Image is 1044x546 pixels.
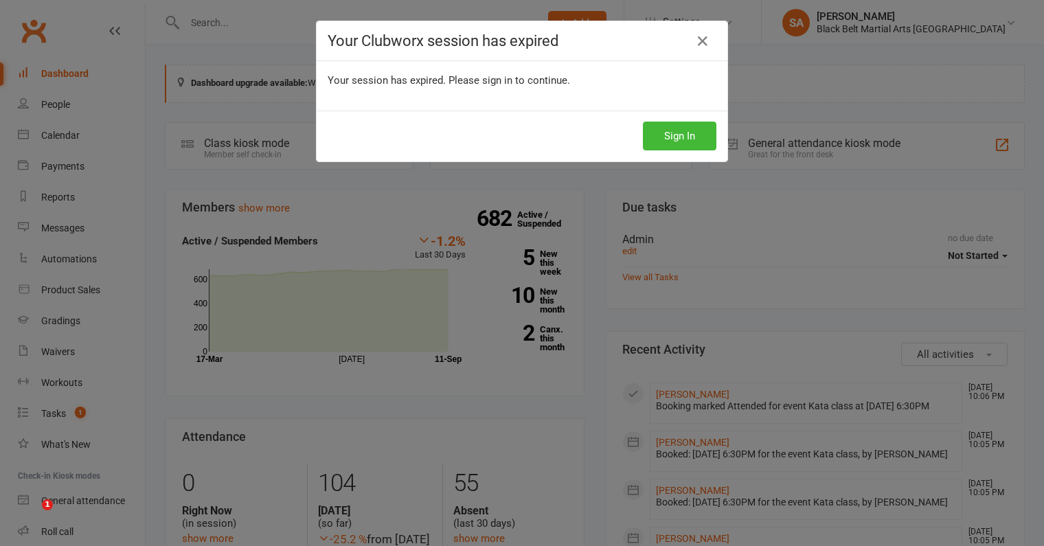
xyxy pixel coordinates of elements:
h4: Your Clubworx session has expired [328,32,716,49]
span: Your session has expired. Please sign in to continue. [328,74,570,87]
a: Close [692,30,714,52]
span: 1 [42,499,53,510]
button: Sign In [643,122,716,150]
iframe: Intercom live chat [14,499,47,532]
